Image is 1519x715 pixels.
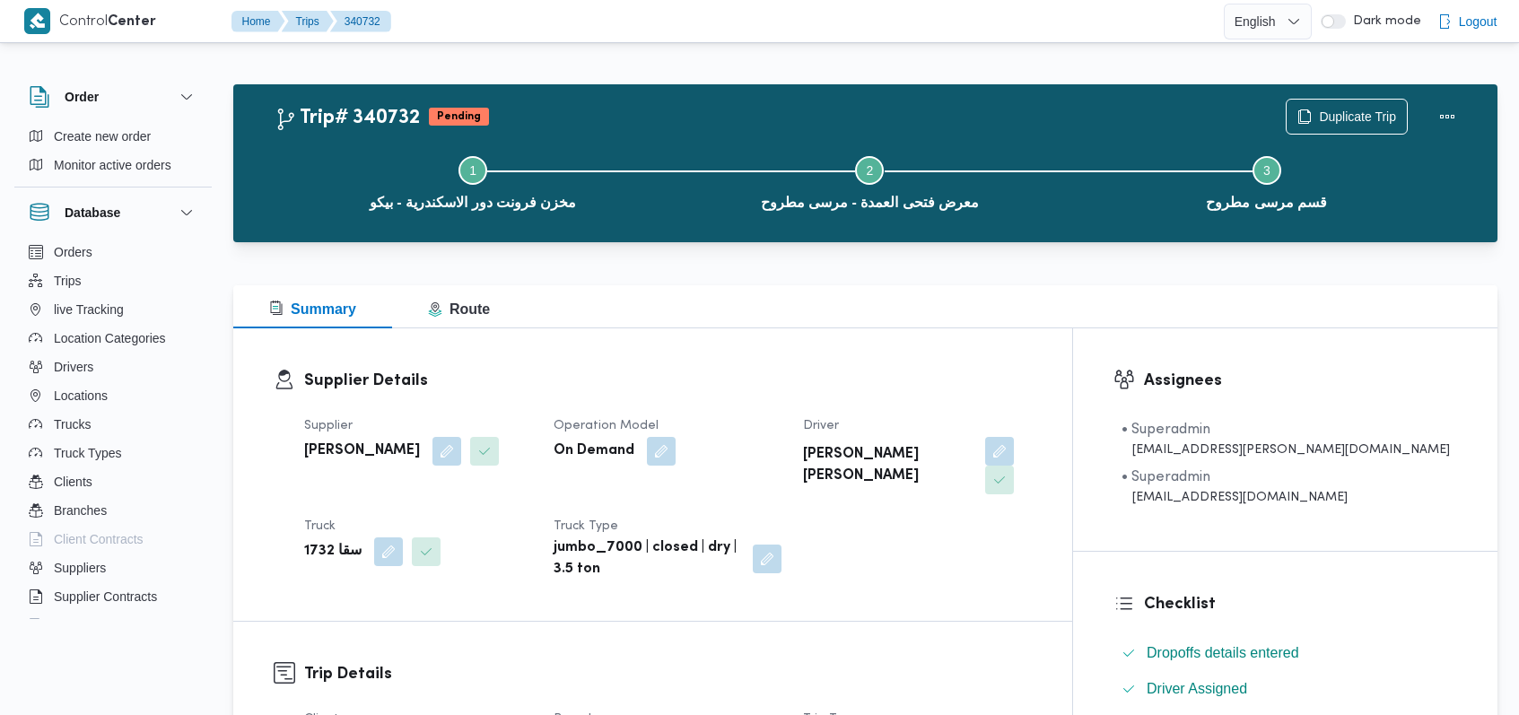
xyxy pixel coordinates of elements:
button: Driver Assigned [1114,675,1457,703]
b: Center [108,15,156,29]
div: • Superadmin [1122,419,1450,440]
span: live Tracking [54,299,124,320]
img: X8yXhbKr1z7QwAAAABJRU5ErkJggg== [24,8,50,34]
b: jumbo_7000 | closed | dry | 3.5 ton [554,537,740,580]
span: Driver [803,420,839,432]
h3: Checklist [1144,592,1457,616]
button: Drivers [22,353,205,381]
button: Trips [282,11,334,32]
h2: Trip# 340732 [275,107,420,130]
button: Orders [22,238,205,266]
span: Dropoffs details entered [1147,642,1299,664]
button: Clients [22,467,205,496]
span: مخزن فرونت دور الاسكندرية - بيكو [370,192,577,214]
button: Locations [22,381,205,410]
b: [PERSON_NAME] [304,440,420,462]
span: Branches [54,500,107,521]
div: Order [14,122,212,187]
button: مخزن فرونت دور الاسكندرية - بيكو [275,135,671,228]
span: Create new order [54,126,151,147]
span: Operation Model [554,420,659,432]
h3: Supplier Details [304,369,1032,393]
button: Devices [22,611,205,640]
span: 1 [469,163,476,178]
button: Duplicate Trip [1286,99,1408,135]
button: Branches [22,496,205,525]
span: Pending [429,108,489,126]
button: Actions [1429,99,1465,135]
button: قسم مرسى مطروح [1069,135,1465,228]
span: Suppliers [54,557,106,579]
button: Trucks [22,410,205,439]
h3: Assignees [1144,369,1457,393]
button: معرض فتحى العمدة - مرسى مطروح [671,135,1068,228]
button: Location Categories [22,324,205,353]
span: Logout [1459,11,1497,32]
button: 340732 [330,11,391,32]
span: Driver Assigned [1147,678,1247,700]
span: • Superadmin mostafa.emad@illa.com.eg [1122,419,1450,459]
span: Dark mode [1346,14,1421,29]
div: [EMAIL_ADDRESS][PERSON_NAME][DOMAIN_NAME] [1122,440,1450,459]
span: Supplier [304,420,353,432]
span: Location Categories [54,327,166,349]
span: Dropoffs details entered [1147,645,1299,660]
h3: Order [65,86,99,108]
button: Order [29,86,197,108]
button: Client Contracts [22,525,205,554]
span: Client Contracts [54,528,144,550]
span: Duplicate Trip [1319,106,1396,127]
button: Logout [1430,4,1505,39]
b: Pending [437,111,481,122]
b: [PERSON_NAME] [PERSON_NAME] [803,444,973,487]
span: Truck [304,520,336,532]
button: Create new order [22,122,205,151]
span: Trucks [54,414,91,435]
div: [EMAIL_ADDRESS][DOMAIN_NAME] [1122,488,1348,507]
span: Drivers [54,356,93,378]
span: Route [428,301,490,317]
div: Database [14,238,212,626]
button: Suppliers [22,554,205,582]
b: سقا 1732 [304,541,362,562]
button: Database [29,202,197,223]
span: Supplier Contracts [54,586,157,607]
span: Summary [269,301,356,317]
span: Clients [54,471,92,493]
h3: Database [65,202,120,223]
span: Orders [54,241,92,263]
span: Monitor active orders [54,154,171,176]
span: Driver Assigned [1147,681,1247,696]
span: قسم مرسى مطروح [1206,192,1327,214]
button: Trips [22,266,205,295]
span: Trips [54,270,82,292]
b: On Demand [554,440,634,462]
span: Locations [54,385,108,406]
button: Monitor active orders [22,151,205,179]
button: Dropoffs details entered [1114,639,1457,667]
span: • Superadmin mostafa.elrouby@illa.com.eg [1122,466,1348,507]
span: Truck Types [54,442,121,464]
button: Truck Types [22,439,205,467]
button: live Tracking [22,295,205,324]
button: Home [231,11,285,32]
iframe: chat widget [18,643,75,697]
span: 3 [1263,163,1270,178]
span: Devices [54,615,99,636]
span: Truck Type [554,520,618,532]
span: 2 [867,163,874,178]
span: معرض فتحى العمدة - مرسى مطروح [761,192,980,214]
button: Supplier Contracts [22,582,205,611]
div: • Superadmin [1122,466,1348,488]
h3: Trip Details [304,662,1032,686]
